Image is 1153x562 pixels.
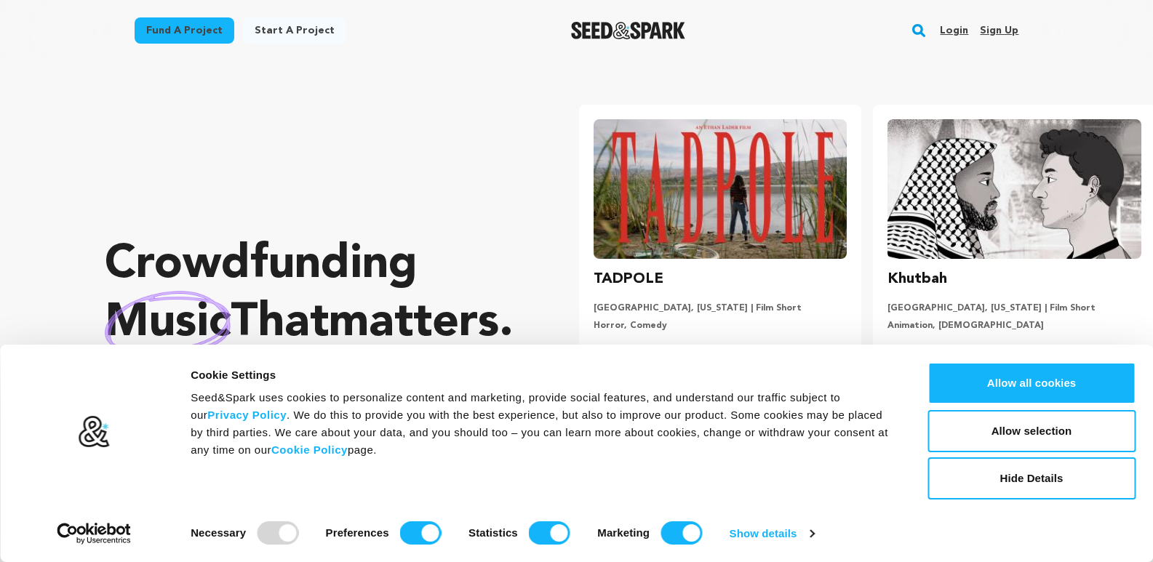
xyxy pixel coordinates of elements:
[597,526,650,539] strong: Marketing
[243,17,346,44] a: Start a project
[571,22,685,39] img: Seed&Spark Logo Dark Mode
[887,302,1141,314] p: [GEOGRAPHIC_DATA], [US_STATE] | Film Short
[468,526,518,539] strong: Statistics
[78,415,111,449] img: logo
[594,119,847,259] img: TADPOLE image
[326,526,389,539] strong: Preferences
[887,343,1141,395] p: When one of his prayers comes to life—summoning the first boy he ever loved—a closeted [PERSON_NA...
[207,409,287,421] a: Privacy Policy
[571,22,685,39] a: Seed&Spark Homepage
[191,389,895,459] div: Seed&Spark uses cookies to personalize content and marketing, provide social features, and unders...
[190,515,191,516] legend: Consent Selection
[105,291,231,356] img: hand sketched image
[271,443,348,456] a: Cookie Policy
[927,457,1136,499] button: Hide Details
[887,119,1141,259] img: Khutbah image
[594,268,663,291] h3: TADPOLE
[191,366,895,384] div: Cookie Settings
[594,320,847,332] p: Horror, Comedy
[940,19,968,42] a: Login
[105,236,521,353] p: Crowdfunding that .
[135,17,234,44] a: Fund a project
[980,19,1018,42] a: Sign up
[31,523,158,545] a: Usercentrics Cookiebot - opens in a new window
[887,268,947,291] h3: Khutbah
[887,320,1141,332] p: Animation, [DEMOGRAPHIC_DATA]
[927,362,1136,404] button: Allow all cookies
[594,302,847,314] p: [GEOGRAPHIC_DATA], [US_STATE] | Film Short
[594,343,847,395] p: Outcast [PERSON_NAME] discovers a carnivorous tadpole and exacts revenge by feeding her tormentor...
[191,526,246,539] strong: Necessary
[927,410,1136,452] button: Allow selection
[730,523,814,545] a: Show details
[329,300,499,347] span: matters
